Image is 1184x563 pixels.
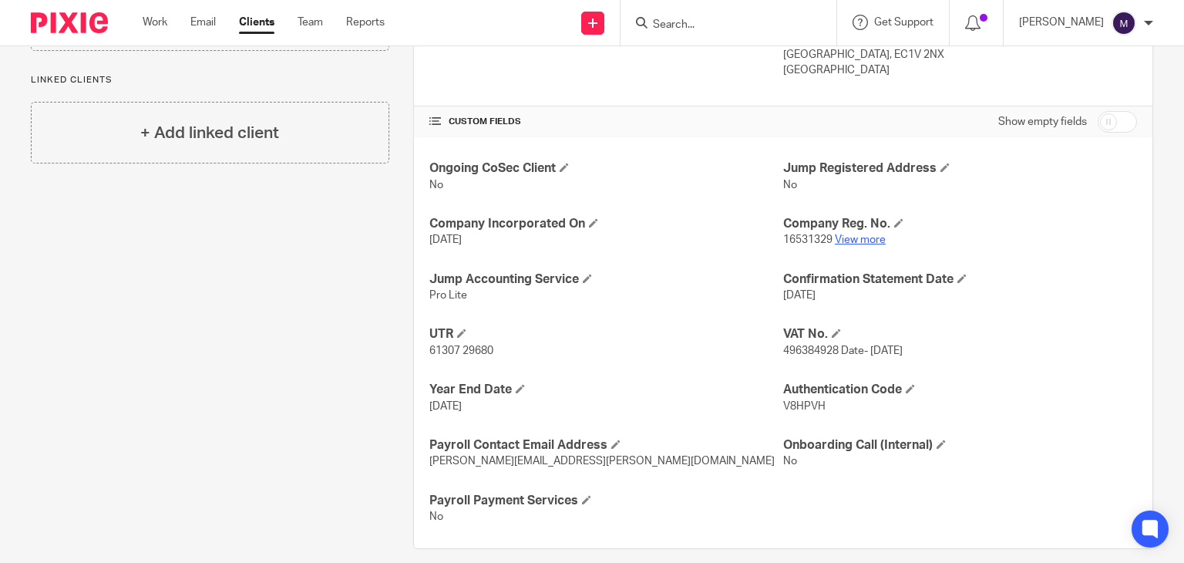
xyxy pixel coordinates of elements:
[783,234,832,245] span: 16531329
[783,180,797,190] span: No
[429,216,783,232] h4: Company Incorporated On
[429,234,462,245] span: [DATE]
[298,15,323,30] a: Team
[783,382,1137,398] h4: Authentication Code
[874,17,933,28] span: Get Support
[31,12,108,33] img: Pixie
[783,326,1137,342] h4: VAT No.
[783,62,1137,78] p: [GEOGRAPHIC_DATA]
[429,456,775,467] span: [PERSON_NAME][EMAIL_ADDRESS][PERSON_NAME][DOMAIN_NAME]
[429,437,783,453] h4: Payroll Contact Email Address
[783,271,1137,288] h4: Confirmation Statement Date
[31,74,389,86] p: Linked clients
[783,216,1137,232] h4: Company Reg. No.
[651,19,790,32] input: Search
[429,160,783,177] h4: Ongoing CoSec Client
[783,47,1137,62] p: [GEOGRAPHIC_DATA], EC1V 2NX
[429,326,783,342] h4: UTR
[783,290,816,301] span: [DATE]
[783,346,903,356] span: 496384928 Date- [DATE]
[429,401,462,412] span: [DATE]
[429,346,493,356] span: 61307 29680
[239,15,274,30] a: Clients
[429,290,467,301] span: Pro Lite
[998,114,1087,130] label: Show empty fields
[1019,15,1104,30] p: [PERSON_NAME]
[429,180,443,190] span: No
[835,234,886,245] a: View more
[346,15,385,30] a: Reports
[429,116,783,128] h4: CUSTOM FIELDS
[429,271,783,288] h4: Jump Accounting Service
[783,401,826,412] span: V8HPVH
[429,511,443,522] span: No
[190,15,216,30] a: Email
[143,15,167,30] a: Work
[783,456,797,467] span: No
[1112,11,1136,35] img: svg%3E
[140,121,279,145] h4: + Add linked client
[783,160,1137,177] h4: Jump Registered Address
[783,437,1137,453] h4: Onboarding Call (Internal)
[429,493,783,509] h4: Payroll Payment Services
[429,382,783,398] h4: Year End Date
